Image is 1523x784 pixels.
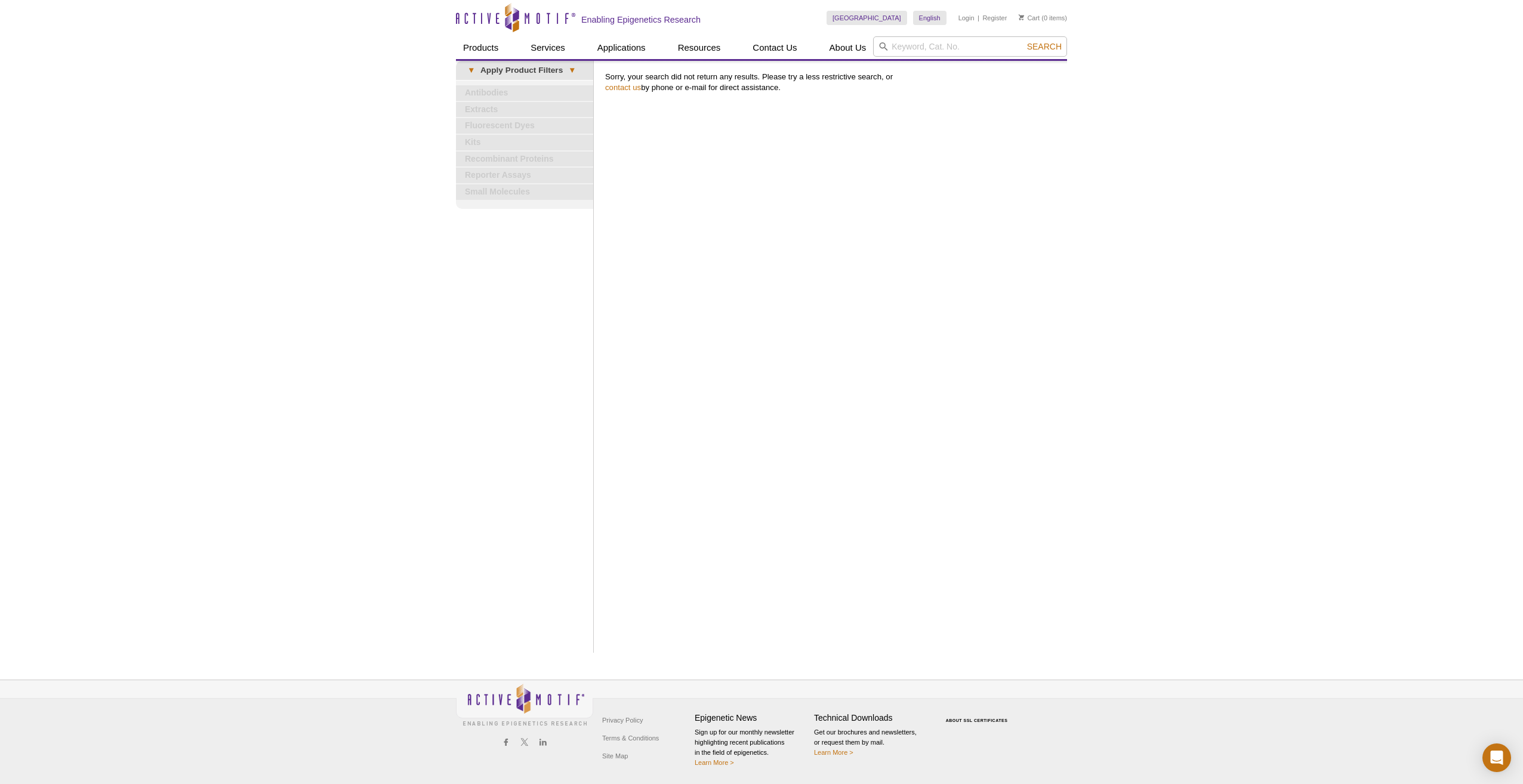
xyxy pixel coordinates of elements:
[605,83,641,92] a: contact us
[745,36,804,59] a: Contact Us
[978,11,979,25] li: |
[695,713,808,723] h4: Epigenetic News
[456,118,593,134] a: Fluorescent Dyes
[599,729,662,747] a: Terms & Conditions
[814,749,853,756] a: Learn More >
[599,747,631,765] a: Site Map
[462,65,480,76] span: ▾
[1027,42,1062,51] span: Search
[1019,11,1067,25] li: (0 items)
[523,36,572,59] a: Services
[456,135,593,150] a: Kits
[827,11,907,25] a: [GEOGRAPHIC_DATA]
[581,14,701,25] h2: Enabling Epigenetics Research
[982,14,1007,22] a: Register
[605,72,1061,93] p: Sorry, your search did not return any results. Please try a less restrictive search, or by phone ...
[946,718,1008,723] a: ABOUT SSL CERTIFICATES
[1023,41,1065,52] button: Search
[814,713,927,723] h4: Technical Downloads
[456,152,593,167] a: Recombinant Proteins
[695,759,734,766] a: Learn More >
[913,11,947,25] a: English
[695,727,808,768] p: Sign up for our monthly newsletter highlighting recent publications in the field of epigenetics.
[456,184,593,200] a: Small Molecules
[814,727,927,758] p: Get our brochures and newsletters, or request them by mail.
[1482,743,1511,772] div: Open Intercom Messenger
[456,680,593,729] img: Active Motif,
[822,36,874,59] a: About Us
[1019,14,1024,20] img: Your Cart
[1019,14,1040,22] a: Cart
[933,701,1023,727] table: Click to Verify - This site chose Symantec SSL for secure e-commerce and confidential communicati...
[456,168,593,183] a: Reporter Assays
[873,36,1067,57] input: Keyword, Cat. No.
[456,36,505,59] a: Products
[599,711,646,729] a: Privacy Policy
[456,102,593,118] a: Extracts
[590,36,653,59] a: Applications
[671,36,728,59] a: Resources
[456,61,593,80] a: ▾Apply Product Filters▾
[456,85,593,101] a: Antibodies
[563,65,581,76] span: ▾
[958,14,975,22] a: Login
